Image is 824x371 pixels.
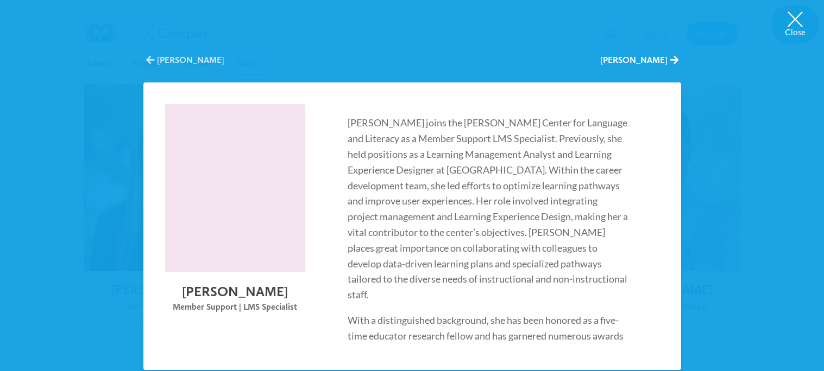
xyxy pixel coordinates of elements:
[146,54,224,66] button: [PERSON_NAME]
[143,43,681,349] div: Lyndonia McKenzie
[161,100,309,277] img: IMG_3780.jpg
[600,54,678,66] button: [PERSON_NAME]
[772,5,819,43] button: Close modal
[348,115,628,303] p: [PERSON_NAME] joins the [PERSON_NAME] Center for Language and Literacy as a Member Support LMS Sp...
[165,300,305,314] div: Member Support | LMS Specialist
[165,283,305,300] h2: [PERSON_NAME]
